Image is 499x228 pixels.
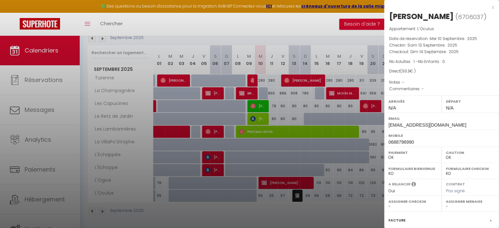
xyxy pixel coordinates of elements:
[430,36,477,41] span: Mer 10 Septembre . 2025
[446,188,465,194] span: Pas signé
[400,68,416,74] span: ( € )
[388,115,495,122] label: Email
[388,132,495,139] label: Mobile
[410,49,459,54] span: Dim 14 Septembre . 2025
[417,26,434,31] span: L’Oculus
[388,165,437,172] label: Formulaire Bienvenue
[388,98,437,105] label: Arrivée
[446,181,465,186] label: Contrat
[388,122,466,128] span: [EMAIL_ADDRESS][DOMAIN_NAME]
[389,26,494,32] p: Appartement :
[388,139,414,145] span: 0688796990
[411,181,416,189] i: Sélectionner OUI si vous souhaiter envoyer les séquences de messages post-checkout
[389,59,445,64] span: Nb Adultes : 1 -
[446,149,495,156] label: Caution
[388,217,405,224] label: Facture
[402,68,410,74] span: 93.3
[388,105,396,111] span: N/A
[455,12,487,21] span: ( )
[389,42,494,49] p: Checkin :
[407,42,457,48] span: Sam 13 Septembre . 2025
[389,11,454,22] div: [PERSON_NAME]
[388,181,410,187] label: A relancer
[458,13,484,21] span: 6706037
[446,105,453,111] span: N/A
[402,79,405,85] span: -
[384,3,494,11] div: x
[389,68,494,74] div: Direct
[446,198,495,205] label: Assigner Menage
[418,59,445,64] span: Nb Enfants : 0
[389,79,494,86] p: Notes :
[389,35,494,42] p: Date de réservation :
[446,98,495,105] label: Départ
[422,86,424,92] span: -
[389,86,494,92] p: Commentaires :
[446,165,495,172] label: Formulaire Checkin
[388,198,437,205] label: Assigner Checkin
[389,49,494,55] p: Checkout :
[5,3,25,22] button: Ouvrir le widget de chat LiveChat
[388,149,437,156] label: Paiement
